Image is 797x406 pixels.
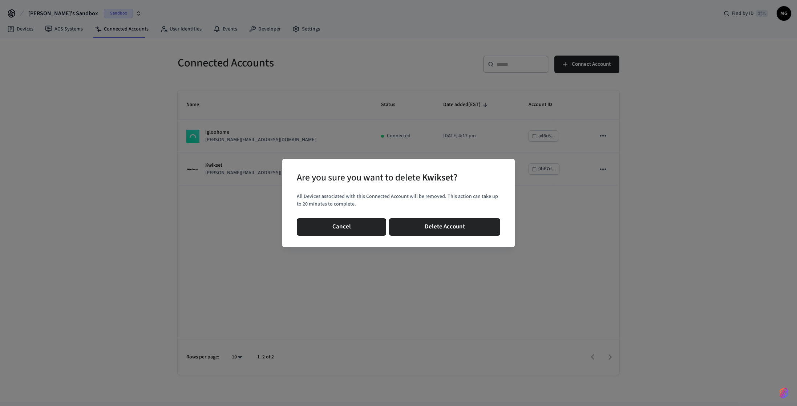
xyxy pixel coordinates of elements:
[297,193,500,208] p: All Devices associated with this Connected Account will be removed. This action can take up to 20...
[780,387,788,399] img: SeamLogoGradient.69752ec5.svg
[422,171,453,184] span: Kwikset
[297,218,386,236] button: Cancel
[389,218,500,236] button: Delete Account
[297,170,457,185] div: Are you sure you want to delete ?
